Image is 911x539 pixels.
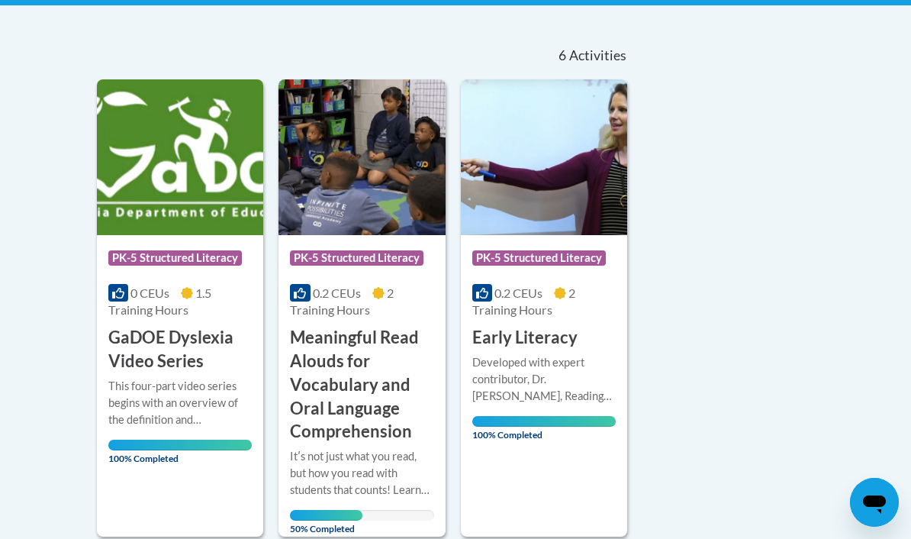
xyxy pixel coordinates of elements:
span: PK-5 Structured Literacy [108,250,242,266]
a: Course LogoPK-5 Structured Literacy0.2 CEUs2 Training Hours Early LiteracyDeveloped with expert c... [461,79,627,537]
div: This four-part video series begins with an overview of the definition and characteristics of dysl... [108,378,252,428]
span: Activities [569,47,626,64]
img: Course Logo [278,79,445,235]
span: 50% Completed [290,510,362,534]
div: Your progress [472,416,616,427]
span: 6 [559,47,566,64]
h3: Meaningful Read Alouds for Vocabulary and Oral Language Comprehension [290,326,433,444]
a: Course LogoPK-5 Structured Literacy0 CEUs1.5 Training Hours GaDOE Dyslexia Video SeriesThis four-... [97,79,263,537]
h3: GaDOE Dyslexia Video Series [108,326,252,373]
div: Your progress [108,440,252,450]
div: Itʹs not just what you read, but how you read with students that counts! Learn how you can make y... [290,448,433,499]
span: 100% Completed [108,440,252,464]
span: PK-5 Structured Literacy [472,250,606,266]
iframe: Button to launch messaging window [850,478,899,527]
a: Course LogoPK-5 Structured Literacy0.2 CEUs2 Training Hours Meaningful Read Alouds for Vocabulary... [278,79,445,537]
div: Your progress [290,510,362,521]
span: 0.2 CEUs [313,286,361,300]
span: 0.2 CEUs [494,286,542,300]
span: 100% Completed [472,416,616,441]
div: Developed with expert contributor, Dr. [PERSON_NAME], Reading Teacherʹs Top Ten Tools. Through th... [472,354,616,405]
h3: Early Literacy [472,326,578,350]
span: 0 CEUs [130,286,169,300]
img: Course Logo [461,79,627,235]
span: PK-5 Structured Literacy [290,250,423,266]
img: Course Logo [97,79,263,235]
